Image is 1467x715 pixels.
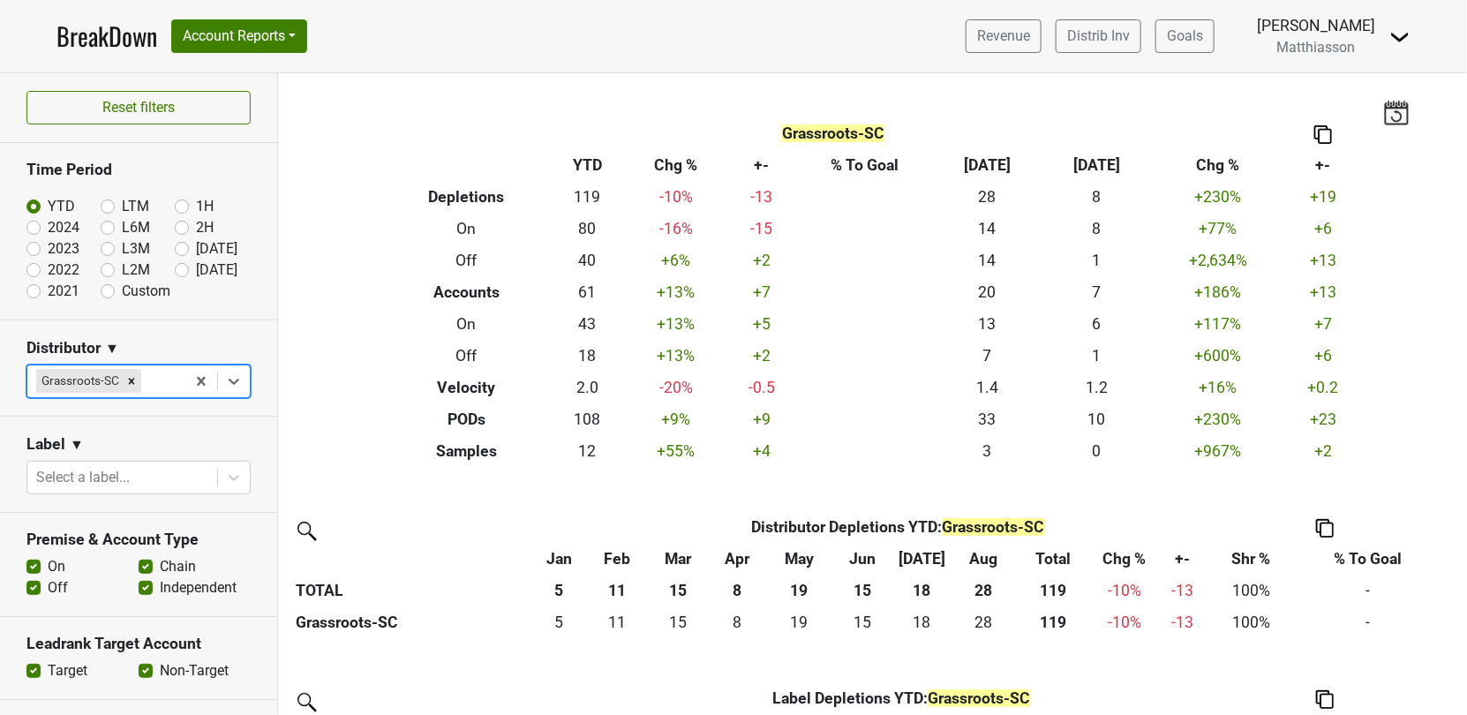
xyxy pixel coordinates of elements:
th: +- [727,149,797,181]
td: +23 [1284,403,1363,435]
th: +-: activate to sort column ascending [1157,543,1208,575]
td: 18.251 [892,606,952,638]
td: 19.083 [765,606,832,638]
div: 15 [837,611,888,634]
th: 19 [765,575,832,606]
div: 11 [592,611,643,634]
th: Total: activate to sort column ascending [1015,543,1092,575]
td: -10 % [1092,606,1158,638]
td: +13 [1284,245,1363,276]
th: Mar: activate to sort column ascending [647,543,710,575]
img: filter [291,516,320,544]
td: 0 [1042,435,1152,467]
td: 1.2 [1042,372,1152,403]
td: 12 [550,435,625,467]
td: 61 [550,276,625,308]
div: 18 [897,611,948,634]
div: -13 [1162,611,1204,634]
td: +230 % [1152,181,1284,213]
td: 108 [550,403,625,435]
label: 2024 [48,217,79,238]
img: Copy to clipboard [1314,125,1332,144]
td: 4.916 [530,606,588,638]
th: PODs [383,403,551,435]
th: % To Goal: activate to sort column ascending [1295,543,1441,575]
td: +19 [1284,181,1363,213]
td: 119 [550,181,625,213]
div: Remove Grassroots-SC [122,369,141,392]
label: 2022 [48,260,79,281]
td: 6 [1042,308,1152,340]
span: ▼ [70,434,84,455]
th: Shr %: activate to sort column ascending [1208,543,1295,575]
label: 2021 [48,281,79,302]
a: BreakDown [56,18,157,55]
label: On [48,556,65,577]
label: LTM [122,196,149,217]
td: +5 [727,308,797,340]
td: +6 [1284,340,1363,372]
td: +9 % [625,403,727,435]
th: May: activate to sort column ascending [765,543,832,575]
th: Label Depletions YTD : [593,682,1209,714]
th: Accounts [383,276,551,308]
th: 18 [892,575,952,606]
div: [PERSON_NAME] [1257,14,1375,37]
th: &nbsp;: activate to sort column ascending [291,543,530,575]
div: 19 [770,611,828,634]
td: 40 [550,245,625,276]
td: +2 [1284,435,1363,467]
th: 15 [832,575,891,606]
label: Non-Target [160,660,229,681]
img: filter [291,687,320,715]
h3: Time Period [26,161,251,179]
th: On [383,308,551,340]
td: +600 % [1152,340,1284,372]
td: +0.2 [1284,372,1363,403]
th: Grassroots-SC [291,606,530,638]
div: 5 [534,611,584,634]
th: 8 [709,575,765,606]
td: 7 [1042,276,1152,308]
th: 119 [1015,575,1092,606]
div: 8 [713,611,762,634]
th: Distributor Depletions YTD : [588,511,1208,543]
td: -10 % [625,181,727,213]
img: last_updated_date [1383,100,1410,124]
td: +4 [727,435,797,467]
th: Chg % [625,149,727,181]
td: +77 % [1152,213,1284,245]
label: Target [48,660,87,681]
td: 2.0 [550,372,625,403]
td: 1.4 [933,372,1042,403]
td: +13 % [625,308,727,340]
span: -10% [1108,582,1141,599]
td: 1 [1042,245,1152,276]
td: 1 [1042,340,1152,372]
td: -15 [727,213,797,245]
td: 100% [1208,606,1295,638]
td: +2 [727,340,797,372]
a: Revenue [966,19,1042,53]
td: +186 % [1152,276,1284,308]
td: 7 [933,340,1042,372]
th: Chg %: activate to sort column ascending [1092,543,1158,575]
td: +55 % [625,435,727,467]
th: TOTAL [291,575,530,606]
td: +2 [727,245,797,276]
td: 20 [933,276,1042,308]
th: Depletions [383,181,551,213]
th: Feb: activate to sort column ascending [588,543,646,575]
td: 10.749 [588,606,646,638]
h3: Label [26,435,65,454]
span: Matthiasson [1277,39,1356,56]
img: Copy to clipboard [1316,519,1334,538]
td: +2,634 % [1152,245,1284,276]
div: Grassroots-SC [36,369,122,392]
div: 28 [956,611,1011,634]
span: Grassroots-SC [782,124,884,142]
th: 11 [588,575,646,606]
span: -13 [1172,582,1194,599]
th: Aug: activate to sort column ascending [952,543,1015,575]
label: L3M [122,238,150,260]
